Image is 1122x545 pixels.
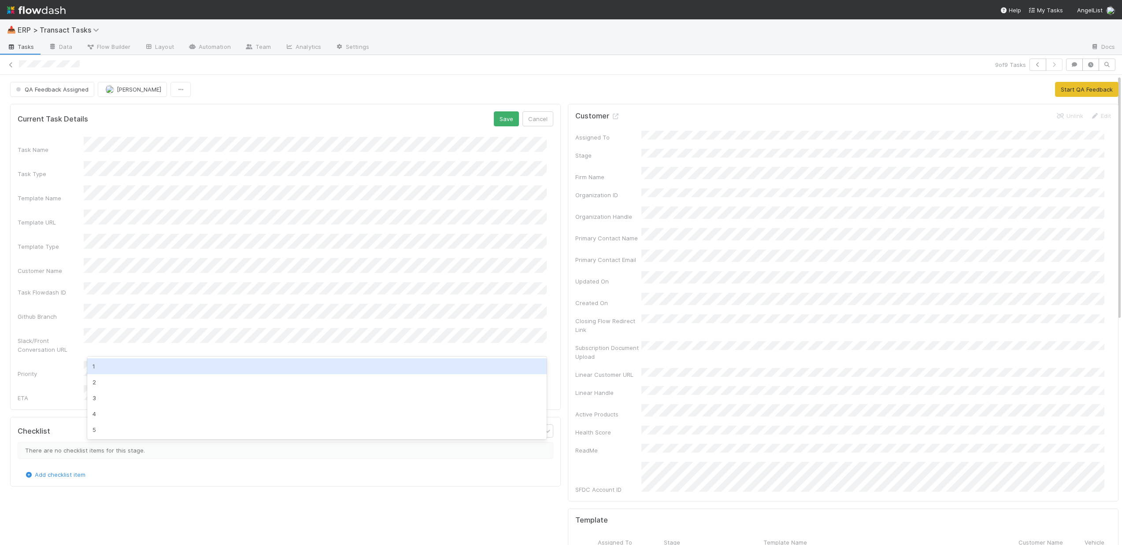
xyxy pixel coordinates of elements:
div: Github Branch [18,312,84,321]
div: Stage [575,151,641,160]
div: Linear Customer URL [575,370,641,379]
h5: Checklist [18,427,50,436]
div: Created On [575,298,641,307]
span: ERP > Transact Tasks [18,26,104,34]
div: 4 [87,406,547,422]
div: Updated On [575,277,641,286]
div: Closing Flow Redirect Link [575,317,641,334]
div: Organization ID [575,191,641,199]
div: 5 [87,422,547,438]
div: Assigned To [575,133,641,142]
a: Unlink [1056,112,1083,119]
div: Help [1000,6,1021,15]
span: My Tasks [1028,7,1063,14]
button: Start QA Feedback [1055,82,1118,97]
span: [PERSON_NAME] [117,86,161,93]
div: Health Score [575,428,641,437]
a: Add checklist item [24,471,85,478]
a: Layout [137,41,181,55]
div: Priority [18,369,84,378]
div: Primary Contact Name [575,234,641,243]
a: Data [41,41,79,55]
div: Task Flowdash ID [18,288,84,297]
h5: Template [575,516,608,525]
div: ReadMe [575,446,641,455]
div: Template Name [18,194,84,203]
span: QA Feedback Assigned [14,86,89,93]
img: avatar_ef15843f-6fde-4057-917e-3fb236f438ca.png [105,85,114,94]
div: Task Name [18,145,84,154]
span: 📥 [7,26,16,33]
div: Task Type [18,169,84,178]
a: Team [238,41,278,55]
div: Slack/Front Conversation URL [18,336,84,354]
div: ETA [18,394,84,402]
img: avatar_ef15843f-6fde-4057-917e-3fb236f438ca.png [1106,6,1115,15]
span: 9 of 9 Tasks [995,60,1026,69]
a: Docs [1084,41,1122,55]
div: Template URL [18,218,84,227]
a: Analytics [278,41,328,55]
button: Cancel [522,111,553,126]
button: [PERSON_NAME] [98,82,167,97]
div: Firm Name [575,173,641,181]
div: 1 [87,358,547,374]
div: Linear Handle [575,388,641,397]
a: Edit [1090,112,1111,119]
div: 2 [87,374,547,390]
div: SFDC Account ID [575,485,641,494]
div: Customer Name [18,266,84,275]
button: Save [494,111,519,126]
a: Automation [181,41,238,55]
div: Organization Handle [575,212,641,221]
img: logo-inverted-e16ddd16eac7371096b0.svg [7,3,66,18]
span: AngelList [1077,7,1103,14]
div: There are no checklist items for this stage. [18,442,553,459]
div: Template Type [18,242,84,251]
div: Primary Contact Email [575,255,641,264]
a: Flow Builder [79,41,137,55]
a: Settings [328,41,376,55]
span: Tasks [7,42,34,51]
a: My Tasks [1028,6,1063,15]
span: Flow Builder [86,42,130,51]
button: QA Feedback Assigned [10,82,94,97]
div: Active Products [575,410,641,419]
div: Subscription Document Upload [575,343,641,361]
h5: Current Task Details [18,115,88,124]
h5: Customer [575,112,620,121]
div: 3 [87,390,547,406]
